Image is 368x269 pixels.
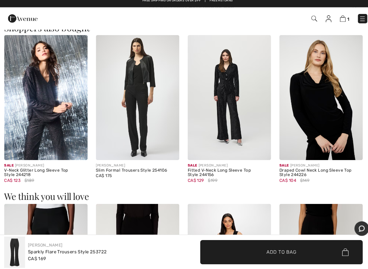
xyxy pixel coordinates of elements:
a: Free Returns [205,3,228,8]
div: [PERSON_NAME] [184,165,266,170]
span: $149 [294,179,303,185]
div: Sparkly Flare Trousers Style 253722 [27,249,105,255]
div: [PERSON_NAME] [4,165,86,170]
span: $189 [24,179,33,185]
div: [PERSON_NAME] [274,165,356,170]
div: V-Neck Glitter Long Sleeve Top Style 244218 [4,170,86,179]
span: Sale [274,165,283,169]
a: 1 [333,19,343,27]
img: Draped Cowl Neck Long Sleeve Top Style 244226 [274,39,356,162]
span: CA$ 123 [4,180,20,185]
span: CA$ 175 [94,175,110,180]
img: Sparkly Flare Trousers Style 253722 [4,237,25,268]
div: Slim Formal Trousers Style 254106 [94,170,176,175]
h3: Shoppers also bought [4,28,364,37]
a: [PERSON_NAME] [27,243,61,248]
img: V-Neck Glitter Long Sleeve Top Style 244218 [4,39,86,162]
span: Sale [4,165,13,169]
img: Search [305,20,311,26]
button: Add to Bag [196,240,356,264]
div: Draped Cowl Neck Long Sleeve Top Style 244226 [274,170,356,179]
span: Add to Bag [261,249,291,256]
span: $199 [204,179,213,185]
img: Bag.svg [335,249,342,256]
span: CA$ 169 [27,256,45,261]
span: CA$ 129 [184,180,200,185]
img: Fitted V-Neck Long Sleeve Top Style 244156 [184,39,266,162]
span: CA$ 104 [274,180,290,185]
span: Sale [184,165,193,169]
img: My Info [319,20,325,27]
span: | [201,3,201,8]
img: 1ère Avenue [8,16,37,30]
a: Free shipping on orders over $99 [140,3,197,8]
h3: We think you will love [4,193,364,202]
a: 1ère Avenue [8,19,37,26]
div: Fitted V-Neck Long Sleeve Top Style 244156 [184,170,266,179]
div: [PERSON_NAME] [94,165,176,170]
img: Shopping Bag [333,20,339,27]
iframe: Opens a widget where you can chat to one of our agents [347,222,362,237]
span: 1 [341,21,343,27]
img: Menu [352,20,359,27]
img: Slim Formal Trousers Style 254106 [94,39,176,162]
